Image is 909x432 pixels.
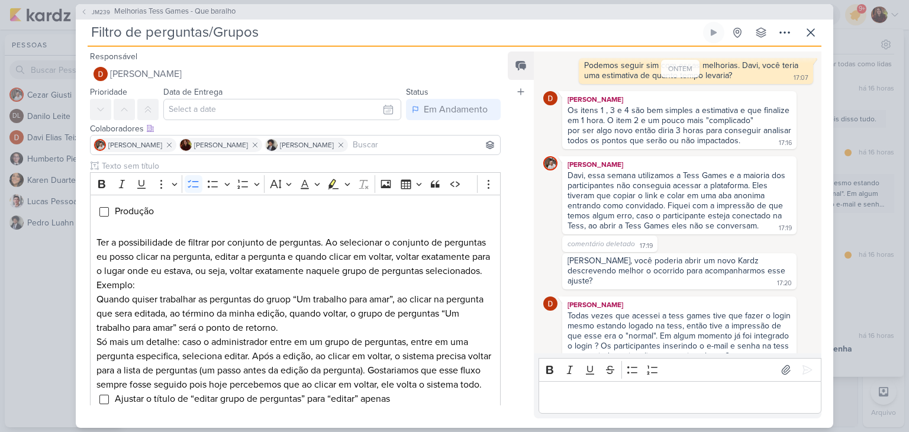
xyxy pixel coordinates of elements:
[568,105,791,125] div: Os itens 1 , 3 e 4 são bem simples a estimativa e que finalize em 1 hora. O item 2 e um pouco mai...
[94,67,108,81] img: Davi Elias Teixeira
[350,138,498,152] input: Buscar
[110,67,182,81] span: [PERSON_NAME]
[543,156,557,170] img: Cezar Giusti
[794,73,808,83] div: 17:07
[90,87,127,97] label: Prioridade
[108,140,162,150] span: [PERSON_NAME]
[779,224,792,233] div: 17:19
[266,139,278,151] img: Pedro Luahn Simões
[96,335,494,392] p: Só mais um detalhe: caso o administrador entre em um grupo de perguntas, entre em uma pergunta es...
[565,299,794,311] div: [PERSON_NAME]
[424,102,488,117] div: Em Andamento
[163,87,223,97] label: Data de Entrega
[777,279,792,288] div: 17:20
[115,205,154,217] span: Produção
[543,91,557,105] img: Davi Elias Teixeira
[94,139,106,151] img: Cezar Giusti
[779,138,792,148] div: 17:16
[90,122,501,135] div: Colaboradores
[640,241,653,251] div: 17:19
[568,170,788,231] div: Davi, essa semana utilizamos a Tess Games e a maioria dos participantes não conseguia acessar a p...
[568,125,794,146] div: por ser algo novo então diria 3 horas para conseguir analisar todos os pontos que serão ou não im...
[568,240,635,248] span: comentário deletado
[96,236,494,292] p: Ter a possibilidade de filtrar por conjunto de perguntas. Ao selecionar o conjunto de perguntas e...
[406,87,428,97] label: Status
[163,99,401,120] input: Select a date
[584,60,801,80] div: Podemos seguir sim com essas melhorias. Davi, você teria uma estimativa de quanto tempo levaria?
[568,256,788,286] div: [PERSON_NAME], você poderia abrir um novo Kardz descrevendo melhor o ocorrido para acompanharmos ...
[88,22,701,43] input: Kard Sem Título
[280,140,334,150] span: [PERSON_NAME]
[180,139,192,151] img: Jaqueline Molina
[565,94,794,105] div: [PERSON_NAME]
[90,63,501,85] button: [PERSON_NAME]
[90,172,501,195] div: Editor toolbar
[96,292,494,335] p: Quando quiser trabalhar as perguntas do gruop “Um trabalho para amar”, ao clicar na pergunta que ...
[194,140,248,150] span: [PERSON_NAME]
[709,28,718,37] div: Ligar relógio
[406,99,501,120] button: Em Andamento
[90,51,137,62] label: Responsável
[539,381,821,414] div: Editor editing area: main
[565,159,794,170] div: [PERSON_NAME]
[539,358,821,381] div: Editor toolbar
[543,296,557,311] img: Davi Elias Teixeira
[99,160,501,172] input: Texto sem título
[568,311,793,361] div: Todas vezes que acessei a tess games tive que fazer o login mesmo estando logado na tess, então t...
